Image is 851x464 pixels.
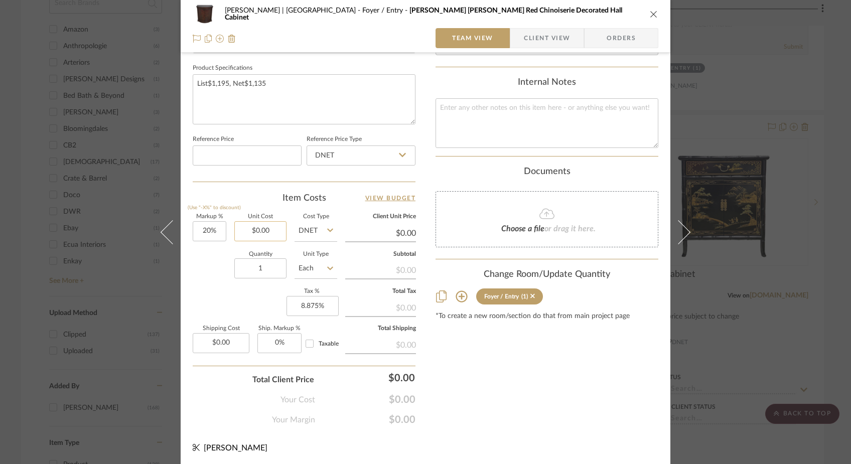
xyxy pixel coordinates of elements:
[280,394,315,406] span: Your Cost
[319,368,419,388] div: $0.00
[345,260,416,278] div: $0.00
[204,444,267,452] span: [PERSON_NAME]
[436,77,658,88] div: Internal Notes
[436,313,658,321] div: *To create a new room/section do that from main project page
[307,137,362,142] label: Reference Price Type
[295,252,337,257] label: Unit Type
[193,214,226,219] label: Markup %
[295,214,337,219] label: Cost Type
[501,225,544,233] span: Choose a file
[436,269,658,280] div: Change Room/Update Quantity
[234,252,287,257] label: Quantity
[649,10,658,19] button: close
[345,289,416,294] label: Total Tax
[315,394,415,406] span: $0.00
[287,289,337,294] label: Tax %
[544,225,596,233] span: or drag it here.
[452,28,493,48] span: Team View
[225,7,622,21] span: [PERSON_NAME] [PERSON_NAME] Red Chinoiserie Decorated Hall Cabinet
[345,335,416,353] div: $0.00
[225,7,362,14] span: [PERSON_NAME] | [GEOGRAPHIC_DATA]
[521,293,528,300] div: (1)
[484,293,519,300] div: Foyer / Entry
[193,326,249,331] label: Shipping Cost
[345,214,416,219] label: Client Unit Price
[524,28,570,48] span: Client View
[596,28,647,48] span: Orders
[362,7,409,14] span: Foyer / Entry
[257,326,302,331] label: Ship. Markup %
[345,326,416,331] label: Total Shipping
[345,252,416,257] label: Subtotal
[252,374,314,386] span: Total Client Price
[234,214,287,219] label: Unit Cost
[365,192,416,204] a: View Budget
[319,341,339,347] span: Taxable
[193,137,234,142] label: Reference Price
[193,192,415,204] div: Item Costs
[228,35,236,43] img: Remove from project
[345,298,416,316] div: $0.00
[272,414,315,426] span: Your Margin
[315,414,415,426] span: $0.00
[193,66,252,71] label: Product Specifications
[193,4,217,24] img: 04e456a7-4ec9-49c4-9243-89bd4a8f668d_48x40.jpg
[436,167,658,178] div: Documents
